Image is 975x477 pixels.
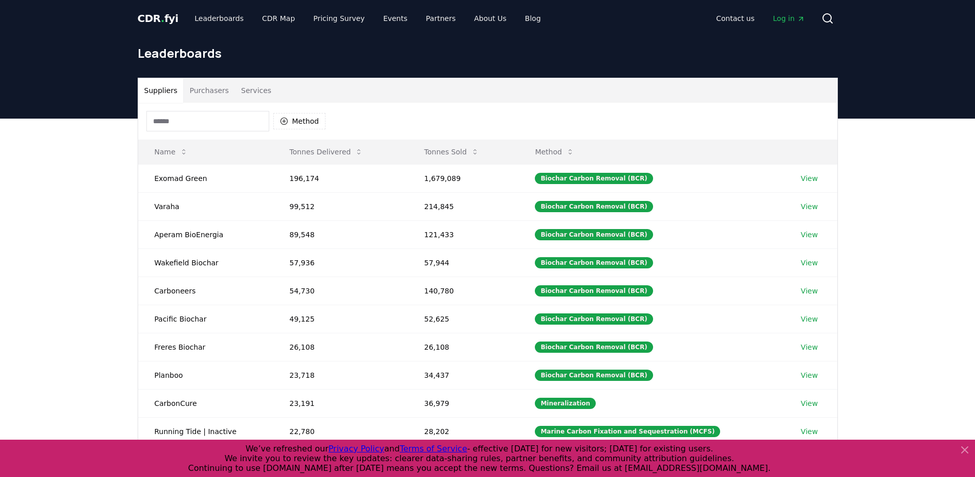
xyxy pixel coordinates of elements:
button: Purchasers [183,78,235,103]
td: 54,730 [273,277,408,305]
td: 26,108 [408,333,519,361]
td: 49,125 [273,305,408,333]
button: Suppliers [138,78,184,103]
td: 140,780 [408,277,519,305]
td: 22,780 [273,417,408,445]
a: View [801,173,818,184]
a: View [801,286,818,296]
div: Biochar Carbon Removal (BCR) [535,257,653,268]
div: Biochar Carbon Removal (BCR) [535,370,653,381]
a: Pricing Survey [305,9,373,28]
td: Varaha [138,192,273,220]
a: View [801,398,818,408]
td: Freres Biochar [138,333,273,361]
button: Method [527,142,582,162]
td: 89,548 [273,220,408,248]
td: 36,979 [408,389,519,417]
a: View [801,370,818,380]
td: 57,944 [408,248,519,277]
a: View [801,230,818,240]
div: Biochar Carbon Removal (BCR) [535,342,653,353]
a: View [801,342,818,352]
td: 23,718 [273,361,408,389]
td: Pacific Biochar [138,305,273,333]
a: CDR.fyi [138,11,179,26]
a: Events [375,9,416,28]
a: View [801,426,818,437]
td: Planboo [138,361,273,389]
button: Services [235,78,277,103]
td: 196,174 [273,164,408,192]
td: 34,437 [408,361,519,389]
td: 1,679,089 [408,164,519,192]
td: 99,512 [273,192,408,220]
nav: Main [186,9,549,28]
td: Carboneers [138,277,273,305]
span: CDR fyi [138,12,179,25]
td: 121,433 [408,220,519,248]
a: Leaderboards [186,9,252,28]
td: Wakefield Biochar [138,248,273,277]
div: Mineralization [535,398,596,409]
button: Method [273,113,326,129]
td: CarbonCure [138,389,273,417]
a: View [801,258,818,268]
h1: Leaderboards [138,45,838,61]
a: Log in [765,9,813,28]
a: CDR Map [254,9,303,28]
div: Biochar Carbon Removal (BCR) [535,201,653,212]
div: Biochar Carbon Removal (BCR) [535,229,653,240]
td: 26,108 [273,333,408,361]
button: Name [146,142,196,162]
a: About Us [466,9,514,28]
a: Blog [517,9,549,28]
td: Exomad Green [138,164,273,192]
div: Biochar Carbon Removal (BCR) [535,313,653,325]
td: 23,191 [273,389,408,417]
a: View [801,201,818,212]
a: Contact us [708,9,763,28]
button: Tonnes Sold [416,142,487,162]
td: Running Tide | Inactive [138,417,273,445]
td: 57,936 [273,248,408,277]
div: Marine Carbon Fixation and Sequestration (MCFS) [535,426,720,437]
div: Biochar Carbon Removal (BCR) [535,285,653,297]
span: Log in [773,13,805,24]
button: Tonnes Delivered [281,142,372,162]
td: 52,625 [408,305,519,333]
div: Biochar Carbon Removal (BCR) [535,173,653,184]
td: Aperam BioEnergia [138,220,273,248]
span: . [161,12,164,25]
td: 214,845 [408,192,519,220]
a: View [801,314,818,324]
a: Partners [418,9,464,28]
td: 28,202 [408,417,519,445]
nav: Main [708,9,813,28]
